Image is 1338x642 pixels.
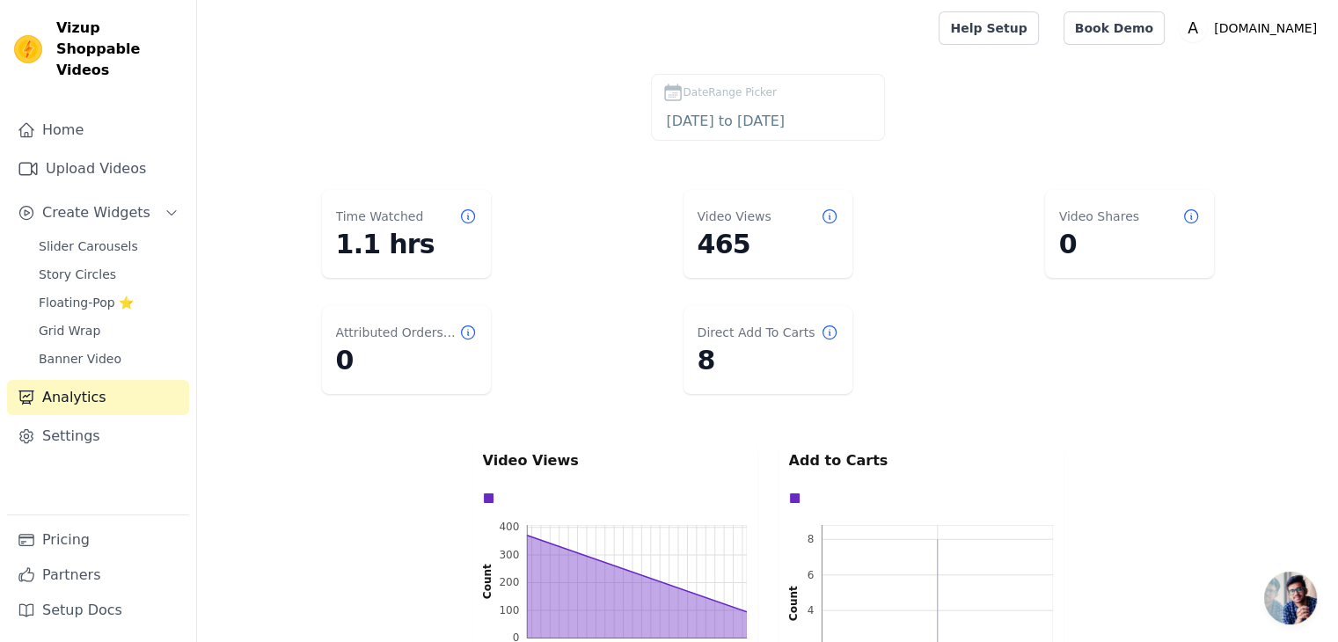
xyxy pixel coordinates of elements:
[499,521,519,533] text: 400
[499,549,519,561] text: 300
[7,113,189,148] a: Home
[7,419,189,454] a: Settings
[7,195,189,230] button: Create Widgets
[7,380,189,415] a: Analytics
[42,202,150,223] span: Create Widgets
[14,35,42,63] img: Vizup
[807,569,814,581] text: 6
[39,266,116,283] span: Story Circles
[336,345,477,376] dd: 0
[698,208,771,225] dt: Video Views
[1264,572,1317,624] a: Open chat
[483,450,747,471] p: Video Views
[1059,208,1139,225] dt: Video Shares
[336,208,424,225] dt: Time Watched
[7,151,189,186] a: Upload Videos
[39,237,138,255] span: Slider Carousels
[479,488,742,508] div: Data groups
[698,324,815,341] dt: Direct Add To Carts
[336,229,477,260] dd: 1.1 hrs
[39,350,121,368] span: Banner Video
[28,318,189,343] a: Grid Wrap
[39,322,100,339] span: Grid Wrap
[939,11,1038,45] a: Help Setup
[336,324,459,341] dt: Attributed Orders Count
[7,558,189,593] a: Partners
[28,347,189,371] a: Banner Video
[7,593,189,628] a: Setup Docs
[7,522,189,558] a: Pricing
[499,576,519,588] text: 200
[789,450,1053,471] p: Add to Carts
[807,533,814,545] text: 8
[698,345,838,376] dd: 8
[684,84,777,100] span: DateRange Picker
[785,488,1049,508] div: Data groups
[662,110,874,133] input: DateRange Picker
[698,229,838,260] dd: 465
[1188,19,1198,37] text: A
[28,290,189,315] a: Floating-Pop ⭐
[1207,12,1324,44] p: [DOMAIN_NAME]
[1179,12,1324,44] button: A [DOMAIN_NAME]
[807,604,814,616] text: 4
[28,262,189,287] a: Story Circles
[56,18,182,81] span: Vizup Shoppable Videos
[1059,229,1200,260] dd: 0
[28,234,189,259] a: Slider Carousels
[1064,11,1165,45] a: Book Demo
[481,564,494,599] text: Count
[499,604,519,616] text: 100
[39,294,134,311] span: Floating-Pop ⭐
[787,586,800,621] text: Count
